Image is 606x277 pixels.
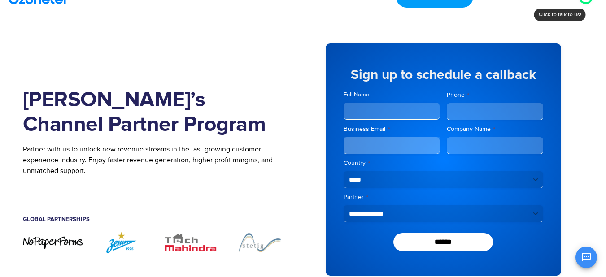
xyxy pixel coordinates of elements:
[23,231,290,253] div: Image Carousel
[575,247,597,268] button: Open chat
[161,231,221,253] div: 3 / 7
[23,236,83,250] img: nopaperforms
[92,231,152,253] img: ZENIT
[230,231,290,253] img: Stetig
[344,159,543,168] label: Country
[344,68,543,82] h5: Sign up to schedule a callback
[447,125,543,134] label: Company Name
[344,91,440,99] label: Full Name
[344,193,543,202] label: Partner
[161,231,221,253] img: TechMahindra
[23,236,83,250] div: 1 / 7
[344,125,440,134] label: Business Email
[23,144,290,176] p: Partner with us to unlock new revenue streams in the fast-growing customer experience industry. E...
[92,231,152,253] div: 2 / 7
[447,91,543,100] label: Phone
[23,216,290,222] h5: Global Partnerships
[230,231,290,253] div: 4 / 7
[23,88,290,137] h1: [PERSON_NAME]’s Channel Partner Program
